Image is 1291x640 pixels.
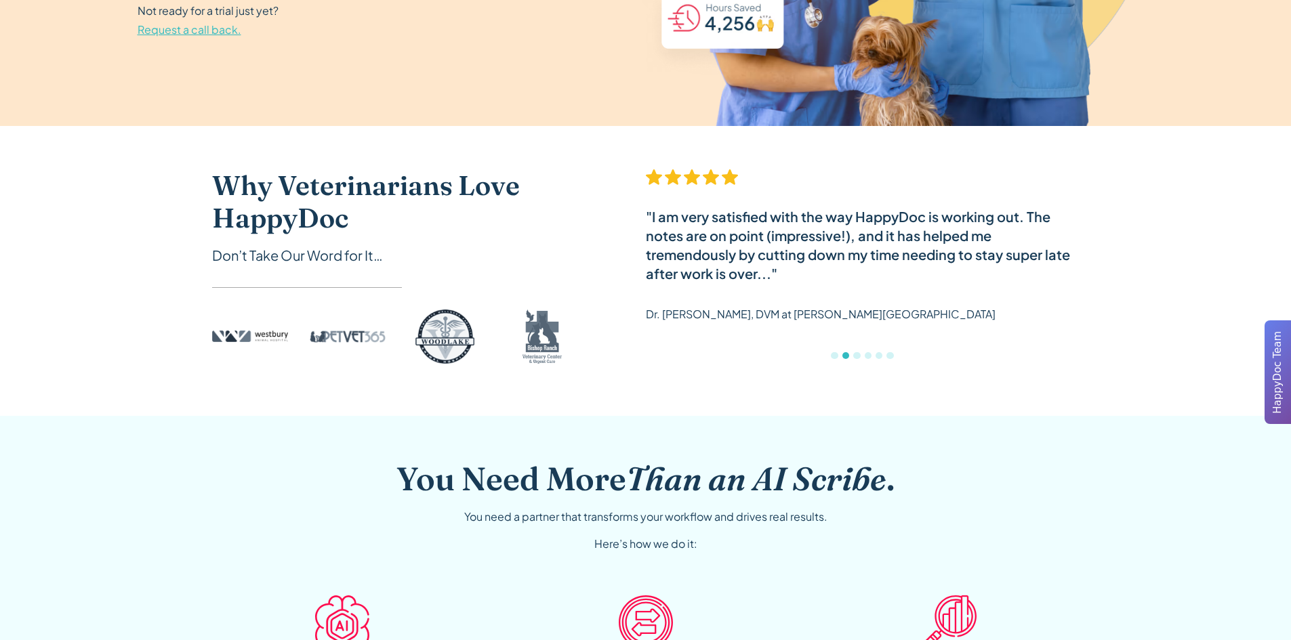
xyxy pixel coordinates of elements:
div: You need a partner that transforms your workflow and drives real results. [464,509,827,525]
p: Dr. [PERSON_NAME], DVM at [PERSON_NAME][GEOGRAPHIC_DATA] [646,305,996,324]
div: carousel [646,169,1080,372]
div: 2 of 6 [646,169,1080,372]
div: Here’s how we do it: [594,536,697,552]
h2: You Need More . [396,459,895,498]
div: "I am very satisfied with the way HappyDoc is working out. The notes are on point (impressive!), ... [646,207,1080,283]
div: Show slide 2 of 6 [842,352,849,359]
span: Than an AI Scribe [626,458,886,498]
div: Show slide 1 of 6 [831,352,838,359]
p: Not ready for a trial just yet? [138,1,279,39]
div: Show slide 5 of 6 [876,352,882,359]
h2: Why Veterinarians Love HappyDoc [212,169,592,234]
div: Show slide 6 of 6 [886,352,893,359]
img: Woodlake logo [407,310,483,364]
div: Show slide 4 of 6 [865,352,872,359]
img: Bishop Ranch logo [505,310,581,364]
img: PetVet 365 logo [310,310,386,364]
span: Request a call back. [138,22,241,37]
div: Don’t Take Our Word for It… [212,245,592,265]
div: Show slide 3 of 6 [853,352,860,359]
img: Westbury [212,310,288,364]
